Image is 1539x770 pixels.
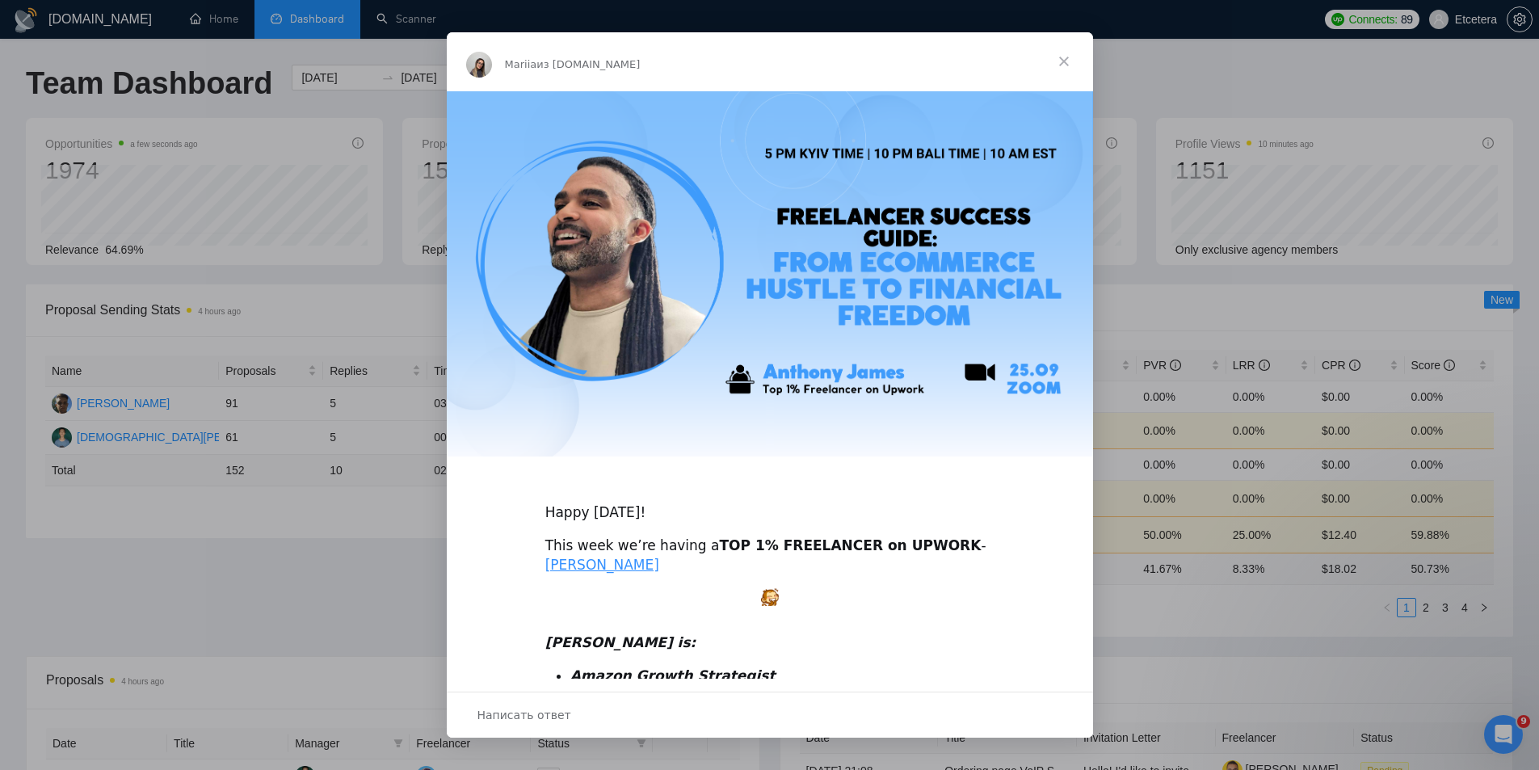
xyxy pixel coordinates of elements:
[545,634,696,650] i: [PERSON_NAME] is:
[545,557,659,573] a: [PERSON_NAME]
[545,484,994,523] div: Happy [DATE]!
[545,536,994,575] div: This week we’re having a -
[505,58,537,70] span: Mariia
[570,667,776,684] i: Amazon Growth Strategist
[477,705,571,726] span: Написать ответ
[466,52,492,78] img: Profile image for Mariia
[1035,32,1093,90] span: Закрыть
[719,537,981,553] b: TOP 1% FREELANCER on UPWORK
[761,588,779,606] img: :excited:
[447,692,1093,738] div: Открыть разговор и ответить
[536,58,640,70] span: из [DOMAIN_NAME]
